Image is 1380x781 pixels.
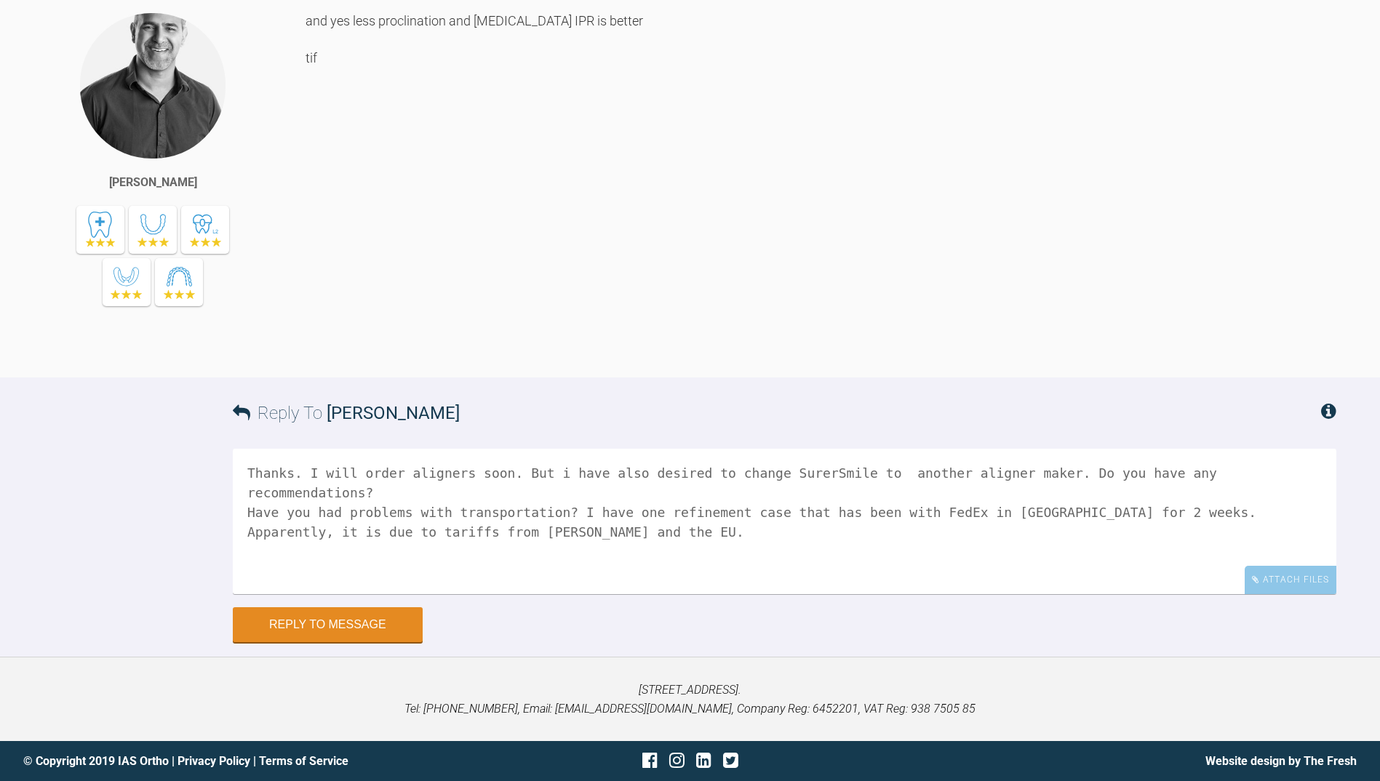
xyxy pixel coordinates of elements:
p: [STREET_ADDRESS]. Tel: [PHONE_NUMBER], Email: [EMAIL_ADDRESS][DOMAIN_NAME], Company Reg: 6452201,... [23,681,1357,718]
a: Privacy Policy [178,754,250,768]
span: [PERSON_NAME] [327,403,460,423]
a: Website design by The Fresh [1205,754,1357,768]
div: © Copyright 2019 IAS Ortho | | [23,752,468,771]
div: [PERSON_NAME] [109,173,197,192]
a: Terms of Service [259,754,348,768]
button: Reply to Message [233,607,423,642]
h3: Reply To [233,399,460,427]
textarea: Thanks. I will order aligners soon. But i have also desired to change SurerSmile to another align... [233,449,1336,594]
div: Attach Files [1245,566,1336,594]
img: Tif Qureshi [79,12,227,160]
div: and yes less proclination and [MEDICAL_DATA] IPR is better tif [306,12,1336,355]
